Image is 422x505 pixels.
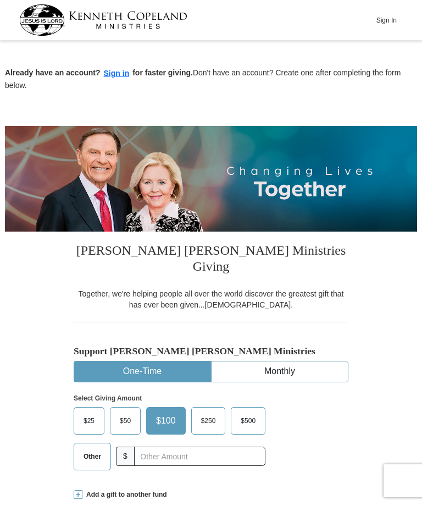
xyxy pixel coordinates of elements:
span: Add a gift to another fund [82,490,167,499]
span: $500 [235,413,261,429]
h3: [PERSON_NAME] [PERSON_NAME] Ministries Giving [74,232,348,288]
span: $ [116,447,135,466]
input: Other Amount [134,447,265,466]
button: Monthly [212,361,348,382]
div: Together, we're helping people all over the world discover the greatest gift that has ever been g... [74,288,348,310]
span: $25 [78,413,100,429]
p: Don't have an account? Create one after completing the form below. [5,67,417,91]
span: $50 [114,413,136,429]
button: One-Time [74,361,210,382]
strong: Select Giving Amount [74,394,142,402]
button: Sign In [370,12,403,29]
span: $100 [151,413,181,429]
img: kcm-header-logo.svg [19,4,187,36]
strong: Already have an account? for faster giving. [5,68,193,77]
span: Other [78,448,107,465]
h5: Support [PERSON_NAME] [PERSON_NAME] Ministries [74,345,348,357]
span: $250 [196,413,221,429]
button: Sign in [101,67,133,80]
